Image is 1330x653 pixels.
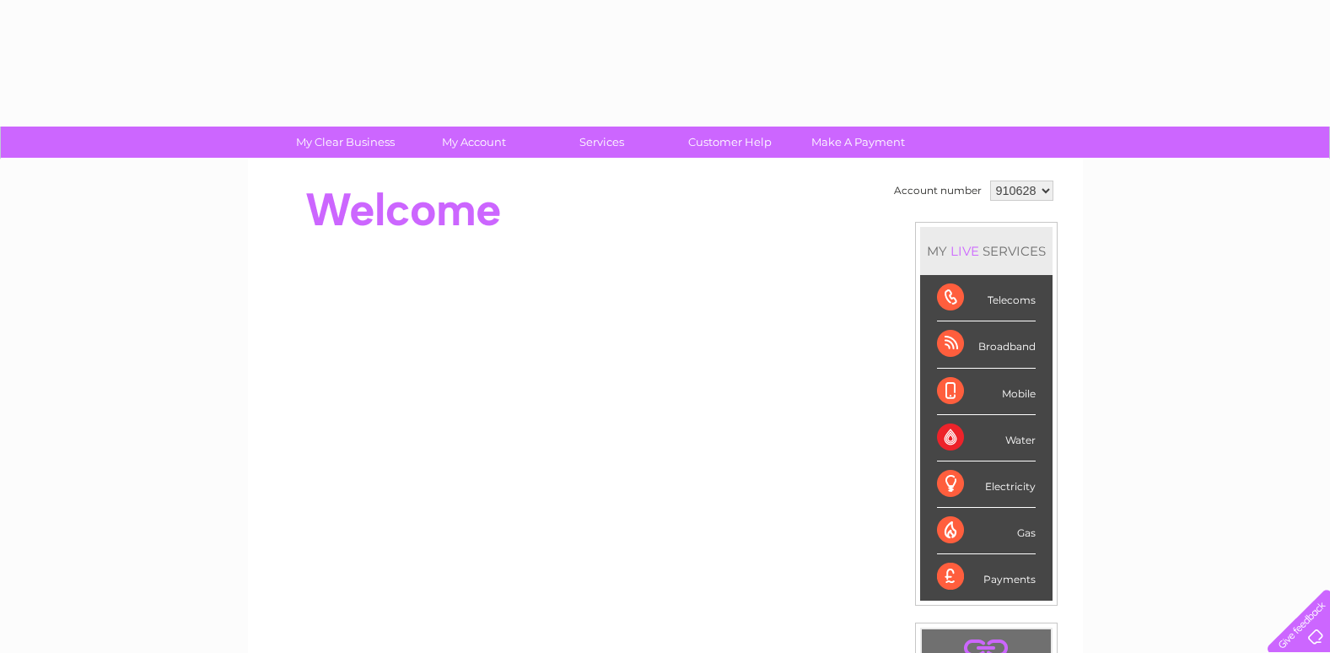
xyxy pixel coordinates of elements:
[404,127,543,158] a: My Account
[937,321,1036,368] div: Broadband
[937,369,1036,415] div: Mobile
[920,227,1053,275] div: MY SERVICES
[937,508,1036,554] div: Gas
[789,127,928,158] a: Make A Payment
[937,275,1036,321] div: Telecoms
[276,127,415,158] a: My Clear Business
[532,127,671,158] a: Services
[947,243,983,259] div: LIVE
[937,415,1036,461] div: Water
[937,554,1036,600] div: Payments
[890,176,986,205] td: Account number
[937,461,1036,508] div: Electricity
[660,127,800,158] a: Customer Help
